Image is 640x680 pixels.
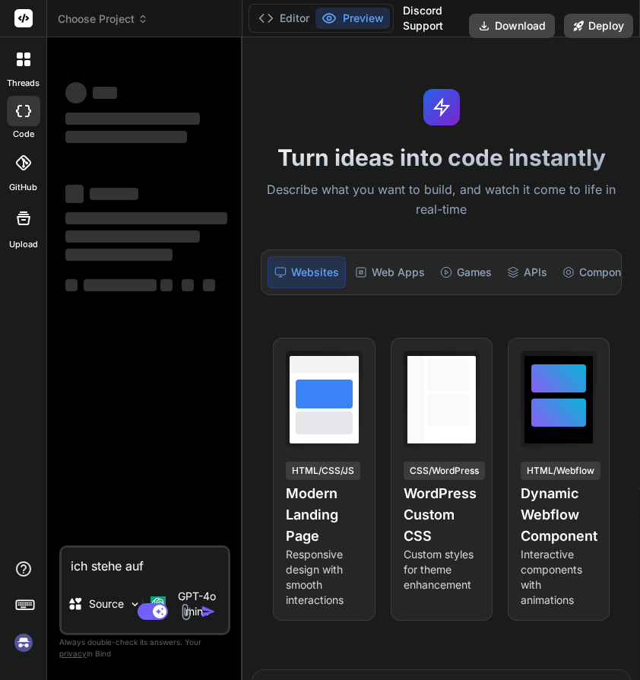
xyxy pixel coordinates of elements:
[62,548,228,575] textarea: ich stehe auf
[404,462,485,480] div: CSS/WordPress
[65,185,84,203] span: ‌
[59,649,87,658] span: privacy
[521,462,600,480] div: HTML/Webflow
[84,279,157,291] span: ‌
[469,14,555,38] button: Download
[286,547,362,608] p: Responsive design with smooth interactions
[128,598,141,611] img: Pick Models
[182,279,194,291] span: ‌
[11,630,36,656] img: signin
[252,8,315,29] button: Editor
[59,635,230,661] p: Always double-check its answers. Your in Bind
[177,603,195,621] img: attachment
[286,462,360,480] div: HTML/CSS/JS
[65,131,187,143] span: ‌
[7,77,40,90] label: threads
[252,180,631,219] p: Describe what you want to build, and watch it come to life in real-time
[13,128,34,141] label: code
[9,181,37,194] label: GitHub
[65,82,87,103] span: ‌
[160,279,173,291] span: ‌
[89,596,124,612] p: Source
[521,547,597,608] p: Interactive components with animations
[65,212,227,224] span: ‌
[501,256,553,288] div: APIs
[521,483,597,547] h4: Dynamic Webflow Component
[349,256,431,288] div: Web Apps
[404,547,480,593] p: Custom styles for theme enhancement
[434,256,498,288] div: Games
[93,87,117,99] span: ‌
[65,230,200,243] span: ‌
[201,604,216,619] img: icon
[65,279,78,291] span: ‌
[65,249,173,261] span: ‌
[58,11,148,27] span: Choose Project
[150,596,166,612] img: GPT-4o mini
[9,238,38,251] label: Upload
[172,589,223,619] p: GPT-4o min..
[315,8,390,29] button: Preview
[564,14,633,38] button: Deploy
[90,188,138,200] span: ‌
[286,483,362,547] h4: Modern Landing Page
[203,279,215,291] span: ‌
[404,483,480,547] h4: WordPress Custom CSS
[65,113,200,125] span: ‌
[268,256,346,288] div: Websites
[252,144,631,171] h1: Turn ideas into code instantly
